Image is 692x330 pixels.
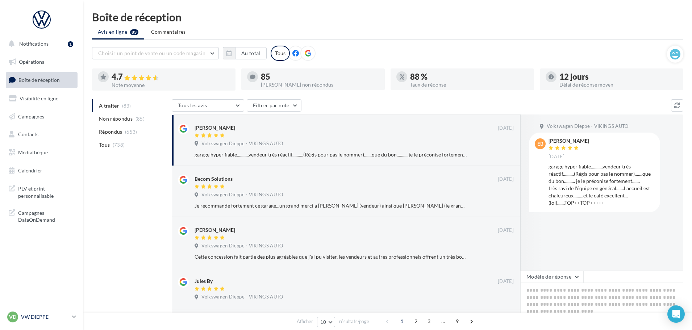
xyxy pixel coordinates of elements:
span: Non répondus [99,115,133,122]
span: [DATE] [498,176,514,183]
div: 1 [68,41,73,47]
span: Volkswagen Dieppe - VIKINGS AUTO [201,192,283,198]
span: Campagnes DataOnDemand [18,208,75,224]
div: 12 jours [559,73,678,81]
a: Campagnes [4,109,79,124]
div: Taux de réponse [410,82,528,87]
div: Open Intercom Messenger [667,305,685,323]
span: 1 [396,316,408,327]
a: Campagnes DataOnDemand [4,205,79,226]
span: ... [437,316,449,327]
span: Contacts [18,131,38,137]
span: 9 [451,316,463,327]
div: [PERSON_NAME] non répondus [261,82,379,87]
button: Tous les avis [172,99,244,112]
button: Modèle de réponse [520,271,583,283]
span: Afficher [297,318,313,325]
span: Commentaires [151,29,186,35]
a: PLV et print personnalisable [4,181,79,202]
span: [DATE] [498,227,514,234]
div: Boîte de réception [92,12,683,22]
div: Cette concession fait partie des plus agréables que j'ai pu visiter, les vendeurs et autres profe... [195,253,467,260]
span: VD [9,313,16,321]
span: EB [537,140,543,147]
div: [PERSON_NAME] [195,124,235,131]
span: [DATE] [498,125,514,131]
span: Visibilité en ligne [20,95,58,101]
span: résultats/page [339,318,369,325]
div: 85 [261,73,379,81]
button: Filtrer par note [247,99,301,112]
div: garage hyper fiable...........vendeur très réactif..........(Régis pour pas le nommer).......que ... [195,151,467,158]
span: Tous les avis [178,102,207,108]
span: [DATE] [498,278,514,285]
button: Choisir un point de vente ou un code magasin [92,47,219,59]
span: Choisir un point de vente ou un code magasin [98,50,205,56]
div: garage hyper fiable...........vendeur très réactif..........(Régis pour pas le nommer).......que ... [549,163,654,206]
p: VW DIEPPE [21,313,69,321]
span: Volkswagen Dieppe - VIKINGS AUTO [201,294,283,300]
div: [PERSON_NAME] [195,226,235,234]
a: Visibilité en ligne [4,91,79,106]
button: Au total [223,47,267,59]
div: 4.7 [112,73,230,81]
button: Au total [235,47,267,59]
span: [DATE] [549,154,564,160]
span: (653) [125,129,137,135]
span: Tous [99,141,110,149]
button: 10 [317,317,335,327]
span: Campagnes [18,113,44,119]
span: Calendrier [18,167,42,174]
span: Volkswagen Dieppe - VIKINGS AUTO [201,243,283,249]
button: Notifications 1 [4,36,76,51]
span: Répondus [99,128,122,135]
span: Notifications [19,41,49,47]
a: VD VW DIEPPE [6,310,78,324]
div: Je recommande fortement ce garage...un grand merci a [PERSON_NAME] (vendeur) ainsi que [PERSON_NA... [195,202,467,209]
span: Volkswagen Dieppe - VIKINGS AUTO [547,123,628,130]
span: Médiathèque [18,149,48,155]
a: Médiathèque [4,145,79,160]
div: 88 % [410,73,528,81]
span: 10 [320,319,326,325]
div: Note moyenne [112,83,230,88]
span: PLV et print personnalisable [18,184,75,199]
div: Becom Solutions [195,175,233,183]
a: Opérations [4,54,79,70]
span: (738) [113,142,125,148]
span: (85) [136,116,145,122]
a: Calendrier [4,163,79,178]
div: Jules By [195,277,213,285]
span: 3 [423,316,435,327]
div: [PERSON_NAME] [549,138,589,143]
span: Boîte de réception [18,77,60,83]
div: Délai de réponse moyen [559,82,678,87]
div: Tous [271,46,290,61]
a: Contacts [4,127,79,142]
span: Volkswagen Dieppe - VIKINGS AUTO [201,141,283,147]
a: Boîte de réception [4,72,79,88]
span: Opérations [19,59,44,65]
span: 2 [410,316,422,327]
